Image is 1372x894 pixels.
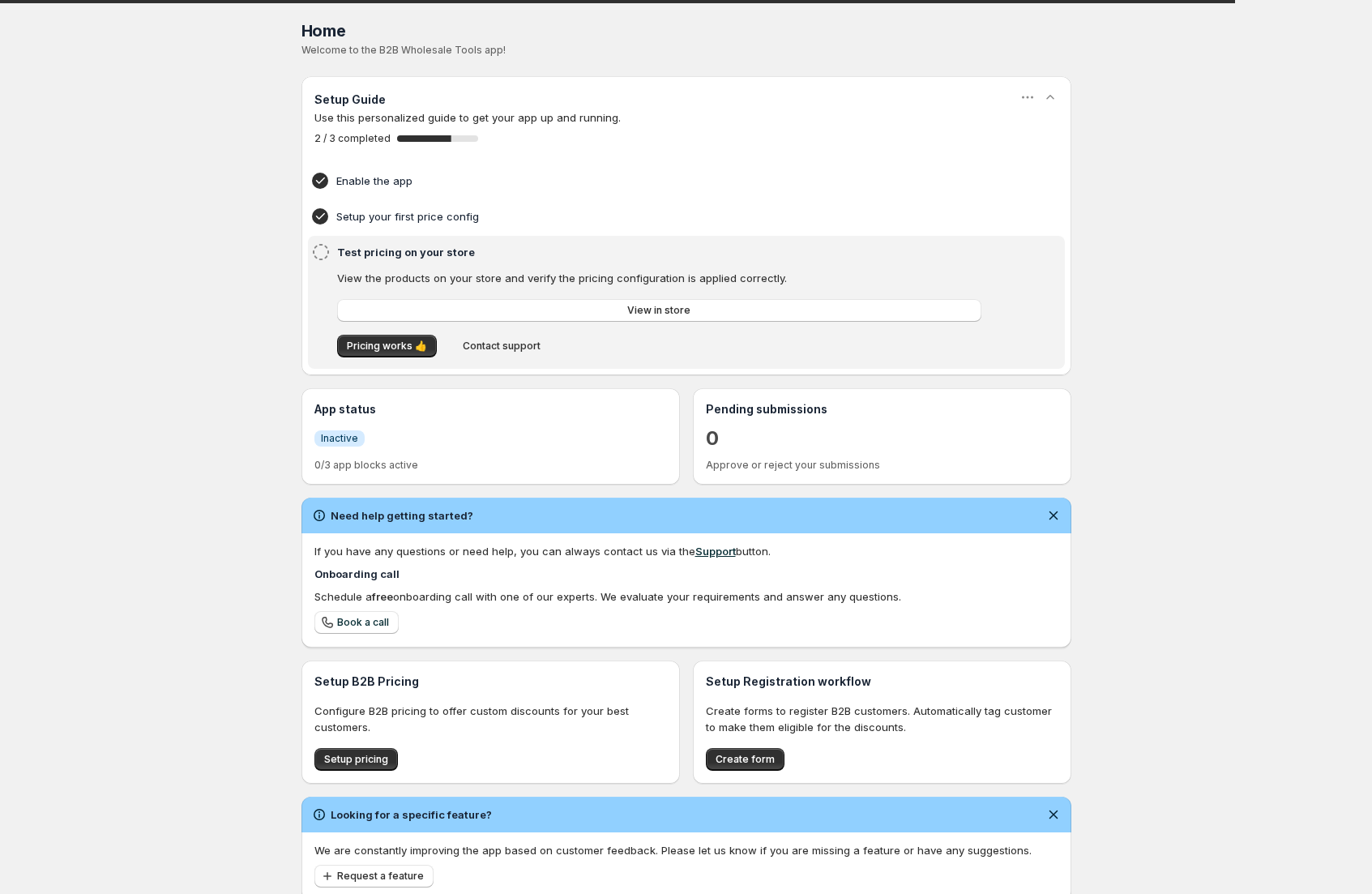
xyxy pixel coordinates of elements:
[463,340,541,353] span: Contact support
[314,674,667,690] h3: Setup B2B Pricing
[347,340,427,353] span: Pricing works 👍
[314,92,386,108] h3: Setup Guide
[314,132,391,145] span: 2 / 3 completed
[372,590,393,603] b: free
[331,806,492,823] h2: Looking for a specific feature?
[314,543,1058,559] div: If you have any questions or need help, you can always contact us via the button.
[321,432,358,445] span: Inactive
[337,270,981,286] p: View the products on your store and verify the pricing configuration is applied correctly.
[695,545,736,558] a: Support
[706,703,1058,735] p: Create forms to register B2B customers. Automatically tag customer to make them eligible for the ...
[716,753,775,766] span: Create form
[314,566,1058,582] h4: Onboarding call
[706,426,719,451] a: 0
[314,109,1058,126] p: Use this personalized guide to get your app up and running.
[337,335,437,357] button: Pricing works 👍
[627,304,690,317] span: View in store
[706,748,784,771] button: Create form
[337,870,424,883] span: Request a feature
[337,299,981,322] a: View in store
[1042,504,1065,527] button: Dismiss notification
[706,674,1058,690] h3: Setup Registration workflow
[324,753,388,766] span: Setup pricing
[331,507,473,524] h2: Need help getting started?
[1042,803,1065,826] button: Dismiss notification
[314,703,667,735] p: Configure B2B pricing to offer custom discounts for your best customers.
[336,173,986,189] h4: Enable the app
[706,401,1058,417] h3: Pending submissions
[314,842,1058,858] p: We are constantly improving the app based on customer feedback. Please let us know if you are mis...
[314,588,1058,605] div: Schedule a onboarding call with one of our experts. We evaluate your requirements and answer any ...
[453,335,550,357] button: Contact support
[337,616,389,629] span: Book a call
[314,459,667,472] p: 0/3 app blocks active
[301,44,1071,57] p: Welcome to the B2B Wholesale Tools app!
[301,21,346,41] span: Home
[336,208,986,225] h4: Setup your first price config
[314,748,398,771] button: Setup pricing
[706,459,1058,472] p: Approve or reject your submissions
[314,430,365,447] a: InfoInactive
[314,865,434,888] button: Request a feature
[314,611,399,634] a: Book a call
[314,401,667,417] h3: App status
[337,244,986,260] h4: Test pricing on your store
